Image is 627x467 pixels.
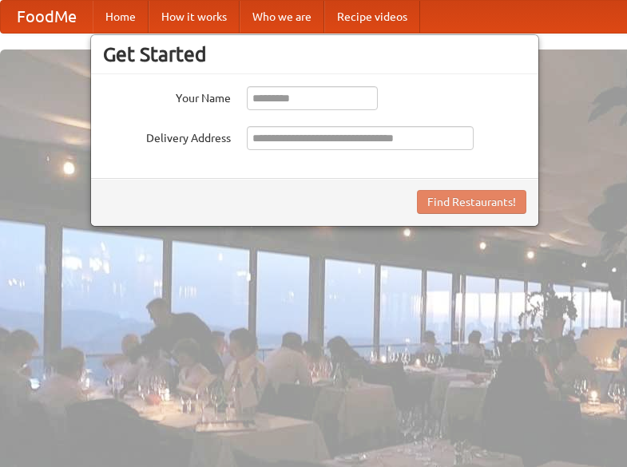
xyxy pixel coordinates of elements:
[93,1,149,33] a: Home
[103,86,231,106] label: Your Name
[240,1,324,33] a: Who we are
[149,1,240,33] a: How it works
[103,126,231,146] label: Delivery Address
[103,42,526,66] h3: Get Started
[324,1,420,33] a: Recipe videos
[417,190,526,214] button: Find Restaurants!
[1,1,93,33] a: FoodMe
